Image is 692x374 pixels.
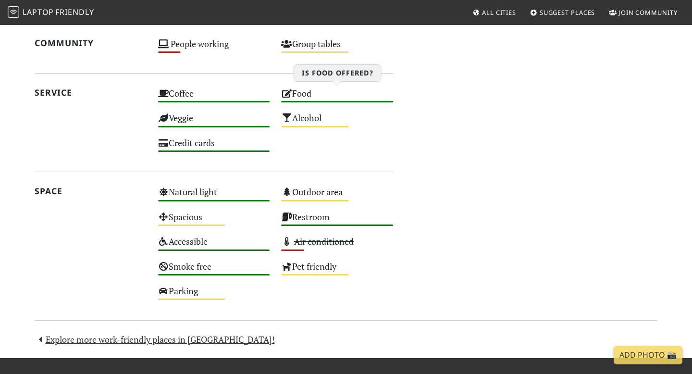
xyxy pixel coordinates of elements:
span: Suggest Places [540,8,595,17]
span: Join Community [618,8,678,17]
h3: Is food offered? [294,65,381,81]
a: All Cities [469,4,520,21]
div: Accessible [152,234,276,258]
a: LaptopFriendly LaptopFriendly [8,4,94,21]
div: Coffee [152,86,276,110]
a: Join Community [605,4,681,21]
div: Outdoor area [275,184,399,209]
h2: Space [35,186,147,196]
s: People working [171,38,229,50]
a: Explore more work-friendly places in [GEOGRAPHIC_DATA]! [35,334,275,345]
s: Air conditioned [294,236,354,247]
img: LaptopFriendly [8,6,19,18]
div: Natural light [152,184,276,209]
a: Suggest Places [526,4,599,21]
div: Parking [152,283,276,308]
div: Food [275,86,399,110]
div: Spacious [152,209,276,234]
span: Friendly [55,7,94,17]
h2: Community [35,38,147,48]
div: Smoke free [152,259,276,283]
div: Group tables [275,36,399,61]
h2: Service [35,87,147,98]
div: Restroom [275,209,399,234]
div: Alcohol [275,110,399,135]
div: Credit cards [152,135,276,160]
span: All Cities [482,8,516,17]
div: Veggie [152,110,276,135]
span: Laptop [23,7,54,17]
div: Pet friendly [275,259,399,283]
